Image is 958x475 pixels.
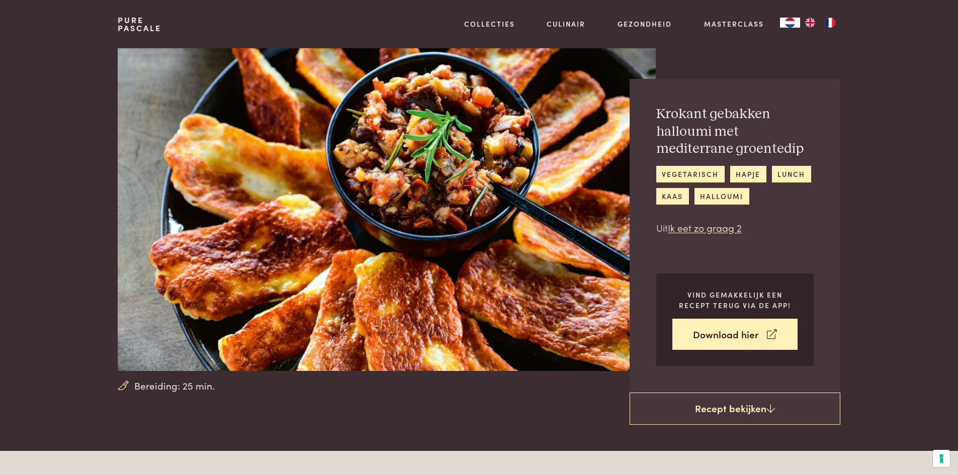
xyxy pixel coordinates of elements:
[668,221,742,234] a: Ik eet zo graag 2
[547,19,585,29] a: Culinair
[800,18,820,28] a: EN
[672,319,798,350] a: Download hier
[672,290,798,310] p: Vind gemakkelijk een recept terug via de app!
[933,450,950,467] button: Uw voorkeuren voor toestemming voor trackingtechnologieën
[820,18,840,28] a: FR
[464,19,515,29] a: Collecties
[656,166,725,182] a: vegetarisch
[694,188,749,205] a: halloumi
[118,48,655,371] img: Krokant gebakken halloumi met mediterrane groentedip
[656,106,814,158] h2: Krokant gebakken halloumi met mediterrane groentedip
[630,393,840,425] a: Recept bekijken
[772,166,811,182] a: lunch
[730,166,766,182] a: hapje
[780,18,800,28] div: Language
[780,18,840,28] aside: Language selected: Nederlands
[618,19,672,29] a: Gezondheid
[134,378,215,393] span: Bereiding: 25 min.
[656,188,689,205] a: kaas
[800,18,840,28] ul: Language list
[118,16,161,32] a: PurePascale
[704,19,764,29] a: Masterclass
[656,221,814,235] p: Uit
[780,18,800,28] a: NL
